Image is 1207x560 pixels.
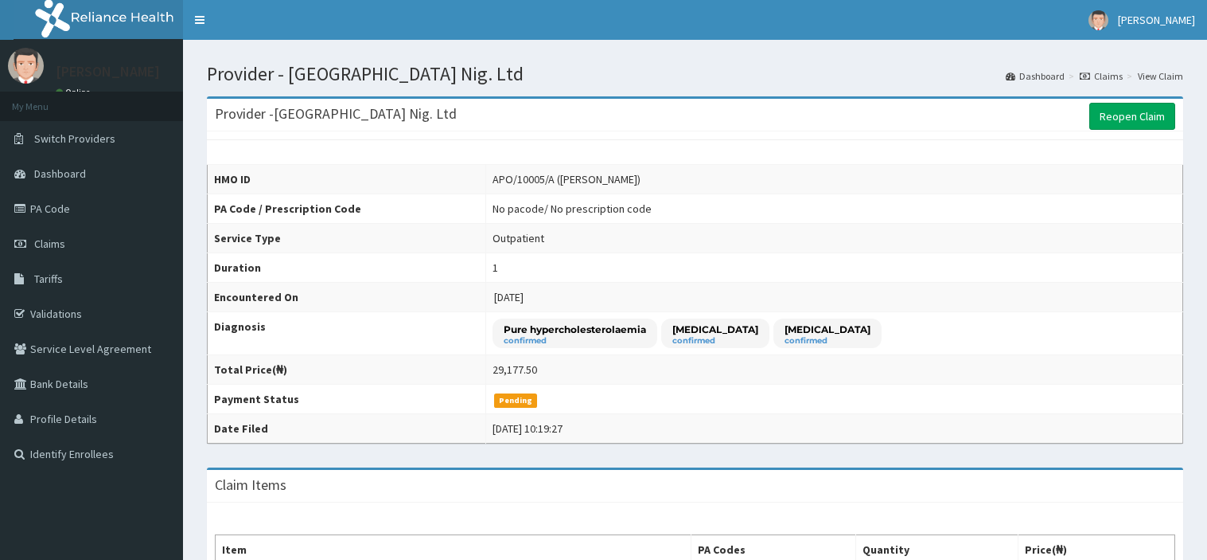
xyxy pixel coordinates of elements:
[493,230,544,246] div: Outpatient
[208,194,486,224] th: PA Code / Prescription Code
[208,253,486,283] th: Duration
[493,171,640,187] div: APO/10005/A ([PERSON_NAME])
[493,260,498,276] div: 1
[1138,69,1183,83] a: View Claim
[1088,10,1108,30] img: User Image
[208,385,486,414] th: Payment Status
[785,323,870,336] p: [MEDICAL_DATA]
[208,165,486,194] th: HMO ID
[56,65,160,79] p: [PERSON_NAME]
[493,421,563,437] div: [DATE] 10:19:27
[208,283,486,312] th: Encountered On
[208,355,486,385] th: Total Price(₦)
[1006,69,1065,83] a: Dashboard
[208,312,486,355] th: Diagnosis
[493,201,652,217] div: No pacode / No prescription code
[494,394,538,408] span: Pending
[215,478,286,492] h3: Claim Items
[493,362,537,378] div: 29,177.50
[672,323,758,336] p: [MEDICAL_DATA]
[1089,103,1175,130] a: Reopen Claim
[504,337,646,345] small: confirmed
[34,131,115,146] span: Switch Providers
[34,272,63,286] span: Tariffs
[1080,69,1123,83] a: Claims
[504,323,646,336] p: Pure hypercholesterolaemia
[208,224,486,253] th: Service Type
[8,48,44,84] img: User Image
[494,290,524,304] span: [DATE]
[215,107,457,121] h3: Provider - [GEOGRAPHIC_DATA] Nig. Ltd
[208,414,486,444] th: Date Filed
[34,237,65,251] span: Claims
[34,166,86,181] span: Dashboard
[672,337,758,345] small: confirmed
[56,87,94,98] a: Online
[207,64,1183,84] h1: Provider - [GEOGRAPHIC_DATA] Nig. Ltd
[785,337,870,345] small: confirmed
[1118,13,1195,27] span: [PERSON_NAME]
